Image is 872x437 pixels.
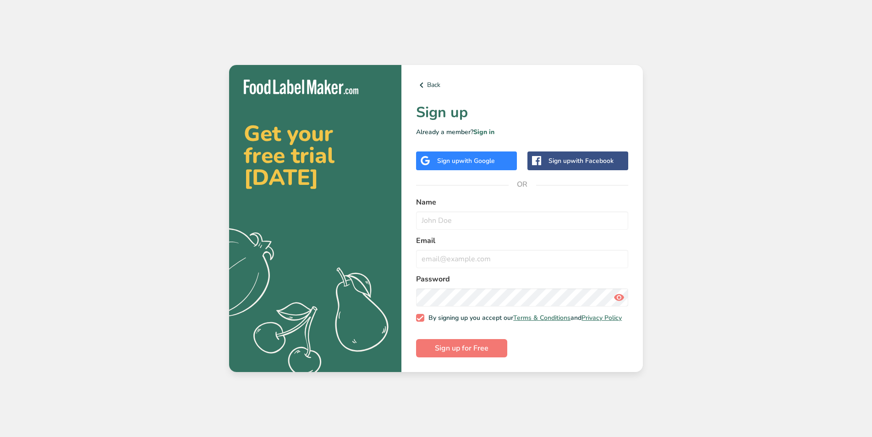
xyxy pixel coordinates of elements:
[570,156,614,165] span: with Facebook
[459,156,495,165] span: with Google
[244,123,387,189] h2: Get your free trial [DATE]
[513,313,570,322] a: Terms & Conditions
[416,235,628,246] label: Email
[416,339,507,357] button: Sign up for Free
[416,102,628,124] h1: Sign up
[548,156,614,166] div: Sign up
[424,314,622,322] span: By signing up you accept our and
[416,274,628,285] label: Password
[416,250,628,268] input: email@example.com
[581,313,622,322] a: Privacy Policy
[416,127,628,137] p: Already a member?
[244,80,358,95] img: Food Label Maker
[435,343,488,354] span: Sign up for Free
[416,211,628,230] input: John Doe
[416,80,628,91] a: Back
[473,128,494,136] a: Sign in
[416,197,628,208] label: Name
[437,156,495,166] div: Sign up
[509,171,536,198] span: OR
